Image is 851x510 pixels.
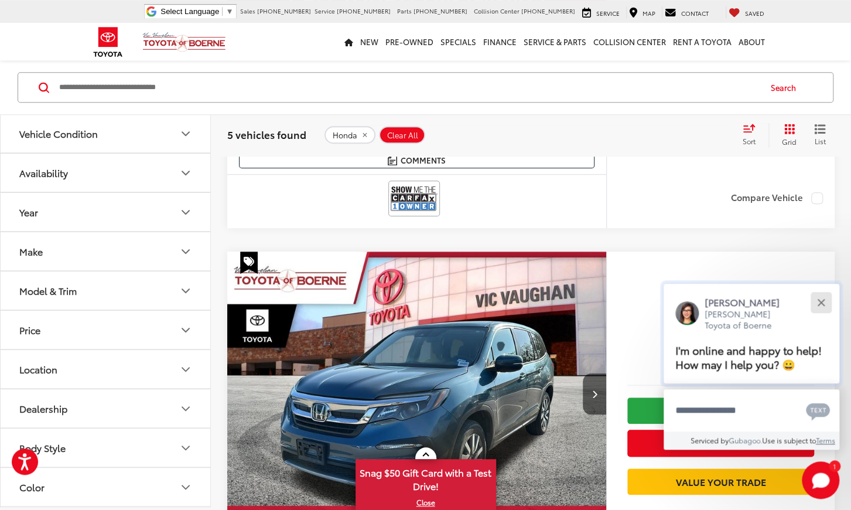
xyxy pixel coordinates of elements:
span: Grid [782,137,797,147]
div: Dealership [179,402,193,416]
button: Grid View [768,123,805,147]
span: List [814,137,826,147]
span: Parts [397,6,412,15]
span: Use is subject to [762,435,816,445]
a: Collision Center [590,23,669,60]
div: Make [179,244,193,259]
button: Get Price Now [627,430,814,456]
button: MakeMake [1,233,211,271]
span: Snag $50 Gift Card with a Test Drive! [357,460,495,496]
div: Location [179,362,193,376]
span: Select Language [160,7,219,16]
div: Color [179,480,193,494]
a: Service [579,6,623,18]
a: Gubagoo. [729,435,762,445]
button: AvailabilityAvailability [1,154,211,192]
div: Vehicle Condition [19,128,98,140]
a: My Saved Vehicles [726,6,767,18]
label: Compare Vehicle [731,192,823,204]
div: Body Style [19,443,66,454]
div: Model & Trim [179,284,193,298]
button: DealershipDealership [1,390,211,428]
div: Price [179,323,193,337]
div: Year [19,207,38,218]
div: Model & Trim [19,285,77,297]
span: $24,200 [627,317,814,346]
span: [PHONE_NUMBER] [521,6,575,15]
div: Price [19,325,40,336]
div: Color [19,482,45,493]
img: Vic Vaughan Toyota of Boerne [142,32,226,52]
div: Make [19,246,43,257]
div: Vehicle Condition [179,127,193,141]
a: Specials [437,23,480,60]
span: Honda [333,131,357,140]
img: Comments [388,155,397,165]
p: [PERSON_NAME] [705,295,791,308]
span: 5 vehicles found [227,128,306,142]
button: Vehicle ConditionVehicle Condition [1,115,211,153]
span: I'm online and happy to help! How may I help you? 😀 [675,342,822,372]
div: Year [179,205,193,219]
button: List View [805,123,835,147]
button: YearYear [1,193,211,232]
span: ​ [222,7,223,16]
span: [PHONE_NUMBER] [257,6,311,15]
a: About [735,23,768,60]
svg: Start Chat [802,461,839,499]
svg: Text [806,402,830,420]
div: Body Style [179,441,193,455]
a: Contact [662,6,712,18]
button: Body StyleBody Style [1,429,211,467]
a: Finance [480,23,520,60]
span: Saved [745,9,764,18]
p: [PERSON_NAME] Toyota of Boerne [705,308,791,331]
div: Dealership [19,403,67,414]
span: [PHONE_NUMBER] [413,6,467,15]
button: Comments [239,152,594,168]
span: ▼ [225,7,233,16]
span: Comments [400,155,445,166]
div: Availability [19,168,68,179]
button: Clear All [379,127,425,144]
a: Terms [816,435,835,445]
a: New [357,23,382,60]
a: Select Language​ [160,7,233,16]
div: Location [19,364,57,375]
button: Close [808,290,833,315]
button: Model & TrimModel & Trim [1,272,211,310]
a: Pre-Owned [382,23,437,60]
div: Availability [179,166,193,180]
a: Check Availability [627,397,814,424]
span: Special [240,251,258,274]
a: Value Your Trade [627,468,814,495]
button: PricePrice [1,311,211,349]
span: Collision Center [474,6,520,15]
img: Toyota [86,23,130,61]
button: Select sort value [737,123,768,147]
img: View CARFAX report [391,183,438,214]
span: [DATE] Price: [627,352,814,364]
form: Search by Make, Model, or Keyword [58,73,760,101]
span: Serviced by [691,435,729,445]
span: Sales [240,6,255,15]
span: Contact [681,9,709,18]
button: LocationLocation [1,351,211,389]
div: Close[PERSON_NAME][PERSON_NAME] Toyota of BoerneI'm online and happy to help! How may I help you?... [664,284,839,450]
span: Service [315,6,335,15]
span: 1 [833,463,836,468]
span: Service [596,9,620,18]
span: Clear All [387,131,418,140]
button: Toggle Chat Window [802,461,839,499]
button: Search [760,73,813,102]
button: ColorColor [1,468,211,506]
button: Chat with SMS [802,397,833,423]
a: Service & Parts: Opens in a new tab [520,23,590,60]
span: [PHONE_NUMBER] [337,6,391,15]
span: Sort [743,136,756,146]
span: Map [642,9,655,18]
a: Map [626,6,658,18]
a: Home [341,23,357,60]
textarea: Type your message [664,389,839,431]
button: Next image [583,373,606,414]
